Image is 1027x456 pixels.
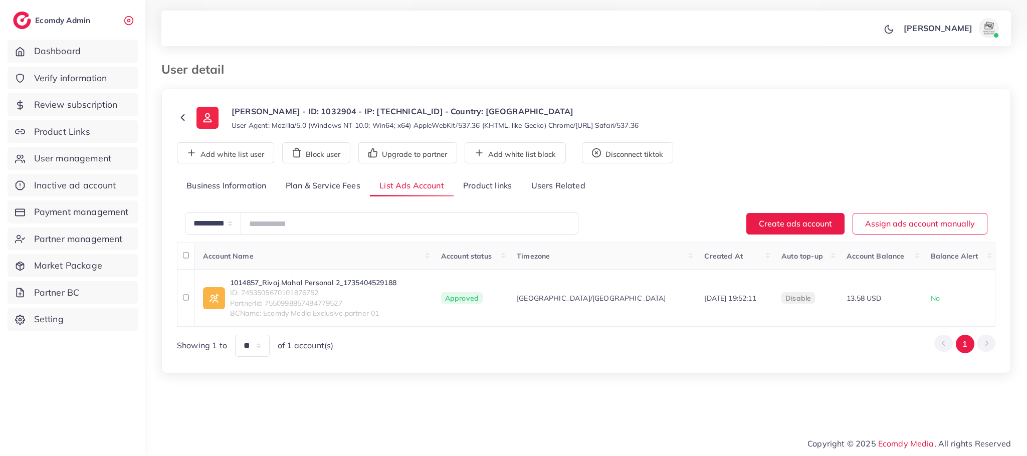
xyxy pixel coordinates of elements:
[8,254,138,277] a: Market Package
[34,259,102,272] span: Market Package
[904,22,972,34] p: [PERSON_NAME]
[34,72,107,85] span: Verify information
[8,200,138,223] a: Payment management
[979,18,999,38] img: avatar
[8,93,138,116] a: Review subscription
[34,45,81,58] span: Dashboard
[8,227,138,251] a: Partner management
[878,438,934,448] a: Ecomdy Media
[781,252,823,261] span: Auto top-up
[34,205,129,218] span: Payment management
[34,233,123,246] span: Partner management
[934,335,995,353] ul: Pagination
[230,288,396,298] span: ID: 7453505670101876752
[898,18,1003,38] a: [PERSON_NAME]avatar
[232,105,639,117] p: [PERSON_NAME] - ID: 1032904 - IP: [TECHNICAL_ID] - Country: [GEOGRAPHIC_DATA]
[847,252,904,261] span: Account Balance
[370,175,454,197] a: List Ads Account
[934,437,1011,449] span: , All rights Reserved
[785,294,811,303] span: disable
[704,294,756,303] span: [DATE] 19:52:11
[34,286,80,299] span: Partner BC
[441,252,492,261] span: Account status
[8,67,138,90] a: Verify information
[931,294,940,303] span: No
[35,16,93,25] h2: Ecomdy Admin
[177,175,276,197] a: Business Information
[517,293,666,303] span: [GEOGRAPHIC_DATA]/[GEOGRAPHIC_DATA]
[203,287,225,309] img: ic-ad-info.7fc67b75.svg
[276,175,370,197] a: Plan & Service Fees
[177,340,227,351] span: Showing 1 to
[931,252,978,261] span: Balance Alert
[34,179,116,192] span: Inactive ad account
[8,308,138,331] a: Setting
[13,12,31,29] img: logo
[161,62,232,77] h3: User detail
[8,281,138,304] a: Partner BC
[517,252,550,261] span: Timezone
[203,252,254,261] span: Account Name
[13,12,93,29] a: logoEcomdy Admin
[8,120,138,143] a: Product Links
[746,213,845,235] button: Create ads account
[582,142,673,163] button: Disconnect tiktok
[704,252,743,261] span: Created At
[521,175,594,197] a: Users Related
[230,298,396,308] span: PartnerId: 7550998857484779527
[232,120,639,130] small: User Agent: Mozilla/5.0 (Windows NT 10.0; Win64; x64) AppleWebKit/537.36 (KHTML, like Gecko) Chro...
[8,174,138,197] a: Inactive ad account
[956,335,974,353] button: Go to page 1
[230,278,396,288] a: 1014857_Rivaj Mahal Personal 2_1735404529188
[34,152,111,165] span: User management
[465,142,566,163] button: Add white list block
[177,142,274,163] button: Add white list user
[196,107,219,129] img: ic-user-info.36bf1079.svg
[807,437,1011,449] span: Copyright © 2025
[278,340,333,351] span: of 1 account(s)
[358,142,457,163] button: Upgrade to partner
[34,125,90,138] span: Product Links
[441,292,483,304] span: Approved
[282,142,350,163] button: Block user
[454,175,521,197] a: Product links
[853,213,987,235] button: Assign ads account manually
[34,313,64,326] span: Setting
[847,294,881,303] span: 13.58 USD
[230,308,396,318] span: BCName: Ecomdy Media Exclusive partner 01
[8,40,138,63] a: Dashboard
[34,98,118,111] span: Review subscription
[8,147,138,170] a: User management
